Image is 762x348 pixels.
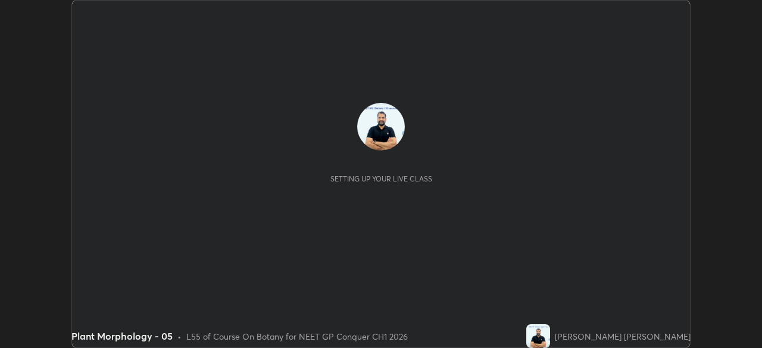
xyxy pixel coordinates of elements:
[555,330,691,343] div: [PERSON_NAME] [PERSON_NAME]
[526,324,550,348] img: 11c413ee5bf54932a542f26ff398001b.jpg
[330,174,432,183] div: Setting up your live class
[357,103,405,151] img: 11c413ee5bf54932a542f26ff398001b.jpg
[71,329,173,343] div: Plant Morphology - 05
[177,330,182,343] div: •
[186,330,408,343] div: L55 of Course On Botany for NEET GP Conquer CH1 2026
